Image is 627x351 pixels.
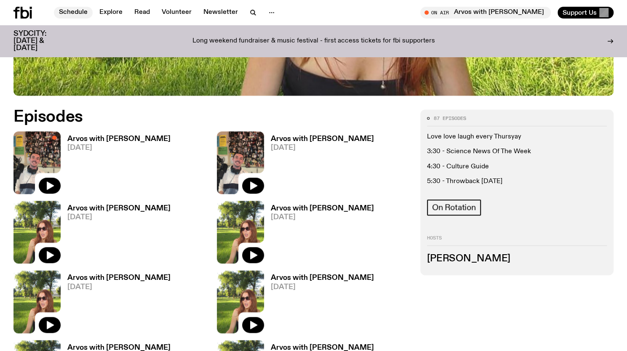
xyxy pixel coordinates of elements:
h3: Arvos with [PERSON_NAME] [67,274,171,282]
a: Read [129,7,155,19]
a: Arvos with [PERSON_NAME][DATE] [264,136,374,194]
h2: Episodes [13,109,410,125]
span: [DATE] [271,144,374,152]
img: Lizzie Bowles is sitting in a bright green field of grass, with dark sunglasses and a black top. ... [13,201,61,263]
button: On AirArvos with [PERSON_NAME] [420,7,551,19]
a: Volunteer [157,7,197,19]
span: [DATE] [67,144,171,152]
span: 87 episodes [434,116,466,121]
h3: Arvos with [PERSON_NAME] [67,205,171,212]
a: Arvos with [PERSON_NAME][DATE] [61,274,171,333]
span: [DATE] [67,284,171,291]
a: Arvos with [PERSON_NAME][DATE] [61,205,171,263]
p: 4:30 - Culture Guide [427,163,607,171]
button: Support Us [558,7,614,19]
h3: Arvos with [PERSON_NAME] [271,205,374,212]
span: [DATE] [67,214,171,221]
a: Explore [94,7,128,19]
h3: SYDCITY: [DATE] & [DATE] [13,30,67,52]
h3: Arvos with [PERSON_NAME] [67,136,171,143]
a: Arvos with [PERSON_NAME][DATE] [264,274,374,333]
p: Long weekend fundraiser & music festival - first access tickets for fbi supporters [192,37,435,45]
h3: Arvos with [PERSON_NAME] [271,136,374,143]
span: On Rotation [432,203,476,212]
a: Schedule [54,7,93,19]
h2: Hosts [427,236,607,246]
p: Love love laugh every Thursyay [427,133,607,141]
a: Arvos with [PERSON_NAME][DATE] [61,136,171,194]
span: [DATE] [271,284,374,291]
a: On Rotation [427,199,481,215]
h3: [PERSON_NAME] [427,254,607,263]
h3: Arvos with [PERSON_NAME] [271,274,374,282]
span: Support Us [563,9,597,16]
a: Newsletter [198,7,243,19]
p: 5:30 - Throwback [DATE] [427,178,607,186]
p: 3:30 - Science News Of The Week [427,148,607,156]
img: Lizzie Bowles is sitting in a bright green field of grass, with dark sunglasses and a black top. ... [13,270,61,333]
img: Lizzie Bowles is sitting in a bright green field of grass, with dark sunglasses and a black top. ... [217,270,264,333]
span: [DATE] [271,214,374,221]
a: Arvos with [PERSON_NAME][DATE] [264,205,374,263]
img: Lizzie Bowles is sitting in a bright green field of grass, with dark sunglasses and a black top. ... [217,201,264,263]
